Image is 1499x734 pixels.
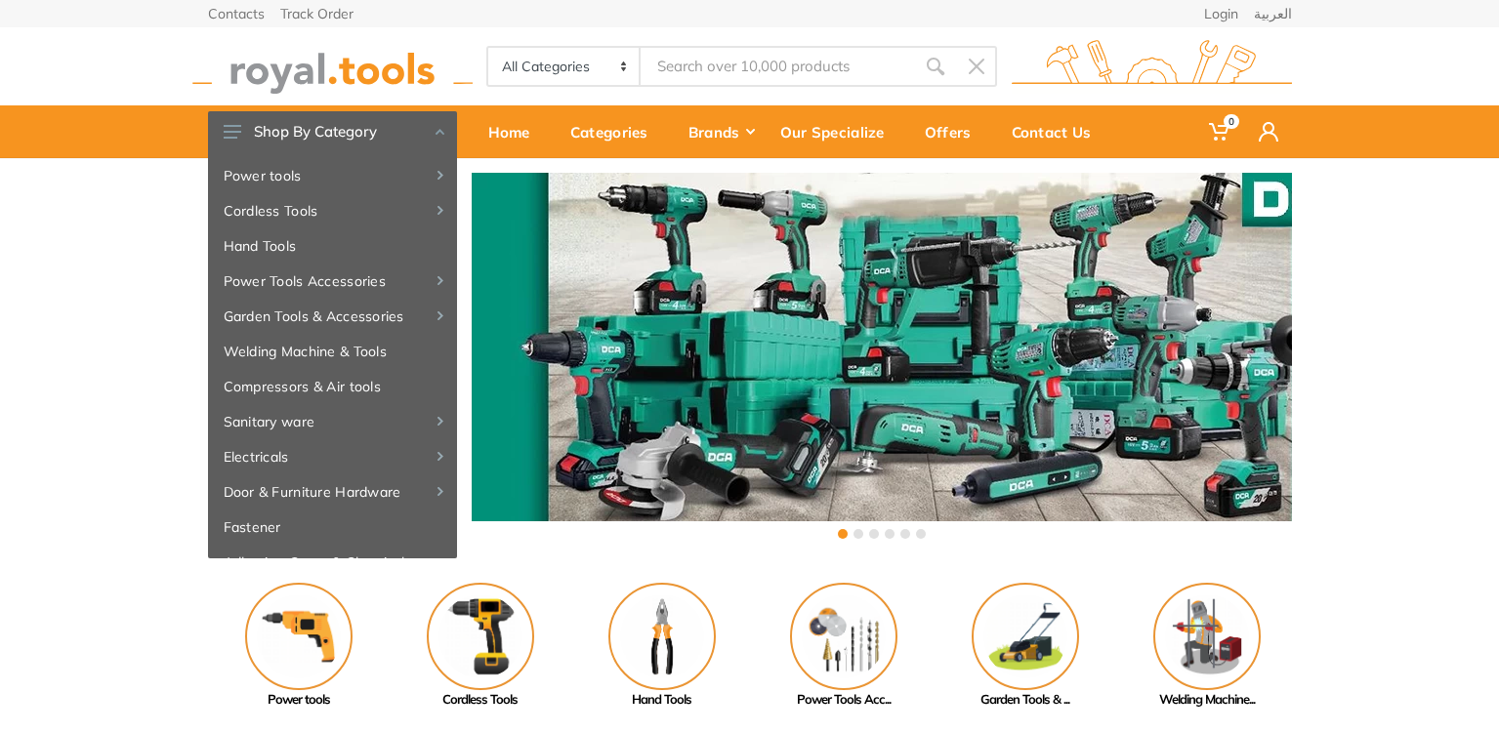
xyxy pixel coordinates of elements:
select: Category [488,48,642,85]
a: Hand Tools [208,228,457,264]
a: Login [1204,7,1238,20]
div: Offers [911,111,998,152]
div: Welding Machine... [1116,690,1298,710]
a: Cordless Tools [208,193,457,228]
a: Door & Furniture Hardware [208,474,457,510]
a: Compressors & Air tools [208,369,457,404]
span: 0 [1224,114,1239,129]
a: Fastener [208,510,457,545]
a: Our Specialize [767,105,911,158]
a: Sanitary ware [208,404,457,439]
img: Royal - Hand Tools [608,583,716,690]
a: Power Tools Acc... [753,583,935,710]
a: Power tools [208,583,390,710]
a: Welding Machine & Tools [208,334,457,369]
img: Royal - Power tools [245,583,353,690]
a: Electricals [208,439,457,474]
div: Categories [557,111,675,152]
div: Garden Tools & ... [935,690,1116,710]
div: Home [475,111,557,152]
a: Hand Tools [571,583,753,710]
div: Power Tools Acc... [753,690,935,710]
img: Royal - Power Tools Accessories [790,583,897,690]
a: Categories [557,105,675,158]
a: Home [475,105,557,158]
a: Adhesive, Spray & Chemical [208,545,457,580]
div: Hand Tools [571,690,753,710]
button: Shop By Category [208,111,457,152]
div: Contact Us [998,111,1118,152]
a: 0 [1195,105,1245,158]
input: Site search [641,46,914,87]
a: العربية [1254,7,1292,20]
a: Offers [911,105,998,158]
a: Garden Tools & Accessories [208,299,457,334]
img: royal.tools Logo [1012,40,1292,94]
div: Cordless Tools [390,690,571,710]
div: Our Specialize [767,111,911,152]
img: Royal - Garden Tools & Accessories [972,583,1079,690]
a: Power tools [208,158,457,193]
a: Cordless Tools [390,583,571,710]
a: Garden Tools & ... [935,583,1116,710]
a: Power Tools Accessories [208,264,457,299]
img: royal.tools Logo [192,40,473,94]
a: Track Order [280,7,354,20]
a: Contact Us [998,105,1118,158]
div: Brands [675,111,767,152]
div: Power tools [208,690,390,710]
a: Welding Machine... [1116,583,1298,710]
img: Royal - Cordless Tools [427,583,534,690]
a: Contacts [208,7,265,20]
img: Royal - Welding Machine & Tools [1153,583,1261,690]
